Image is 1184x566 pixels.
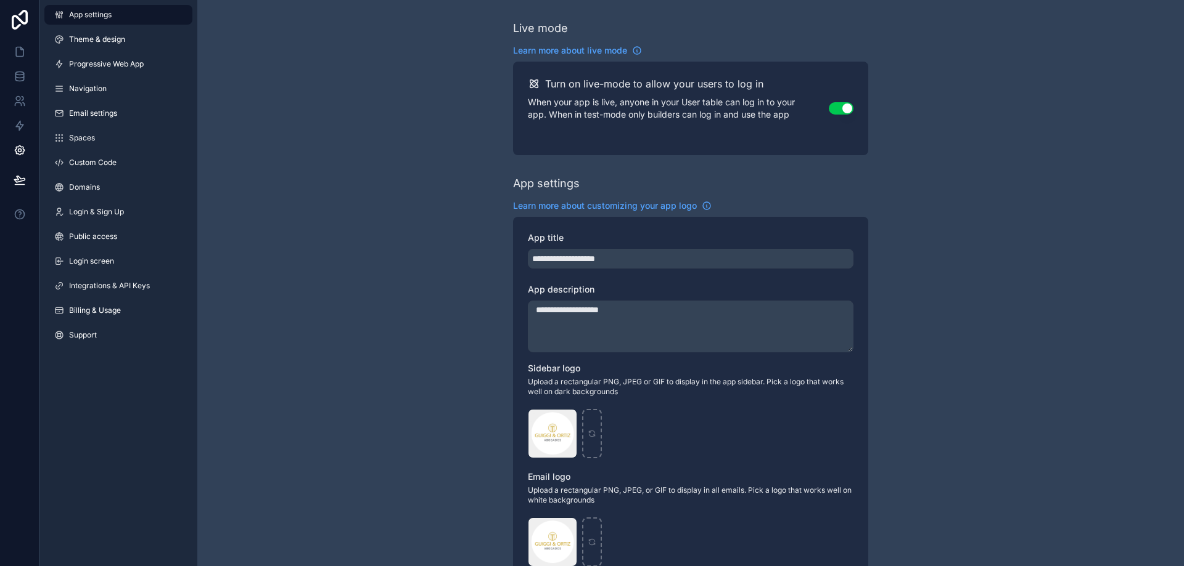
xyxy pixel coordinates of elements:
span: Upload a rectangular PNG, JPEG or GIF to display in the app sidebar. Pick a logo that works well ... [528,377,853,397]
span: Custom Code [69,158,117,168]
a: Integrations & API Keys [44,276,192,296]
p: When your app is live, anyone in your User table can log in to your app. When in test-mode only b... [528,96,829,121]
span: Progressive Web App [69,59,144,69]
a: Custom Code [44,153,192,172]
span: Spaces [69,133,95,143]
span: Support [69,330,97,340]
span: Email logo [528,471,570,482]
span: Learn more about live mode [513,44,627,57]
span: Login & Sign Up [69,207,124,217]
a: Email settings [44,103,192,123]
a: Learn more about customizing your app logo [513,200,712,212]
a: Billing & Usage [44,301,192,320]
span: App settings [69,10,112,20]
div: Live mode [513,20,568,37]
span: Integrations & API Keys [69,281,150,291]
a: Spaces [44,128,192,148]
a: Login & Sign Up [44,202,192,222]
a: App settings [44,5,192,25]
span: Upload a rectangular PNG, JPEG, or GIF to display in all emails. Pick a logo that works well on w... [528,485,853,505]
span: App title [528,232,564,243]
a: Navigation [44,79,192,99]
a: Domains [44,177,192,197]
a: Progressive Web App [44,54,192,74]
span: Billing & Usage [69,305,121,315]
span: Domains [69,182,100,192]
span: Email settings [69,108,117,118]
span: Public access [69,232,117,241]
a: Theme & design [44,30,192,49]
span: Login screen [69,256,114,266]
h2: Turn on live-mode to allow your users to log in [545,76,763,91]
a: Login screen [44,251,192,271]
span: Theme & design [69,34,125,44]
span: App description [528,284,594,294]
span: Navigation [69,84,107,94]
span: Learn more about customizing your app logo [513,200,697,212]
a: Learn more about live mode [513,44,642,57]
a: Public access [44,227,192,246]
a: Support [44,325,192,345]
div: App settings [513,175,580,192]
span: Sidebar logo [528,363,580,373]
